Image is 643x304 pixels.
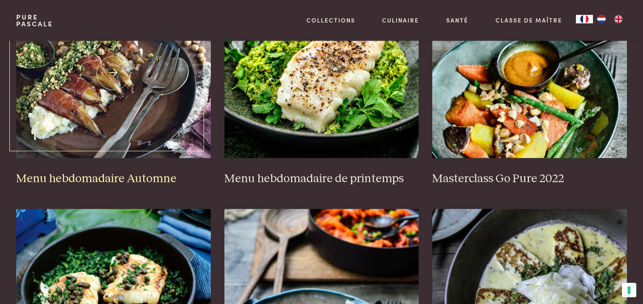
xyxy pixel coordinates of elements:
a: NL [593,15,610,23]
a: Culinaire [382,16,419,25]
a: PurePascale [16,14,53,27]
a: Collections [306,16,355,25]
div: Language [576,15,593,23]
a: Santé [446,16,468,25]
a: Classe de maître [496,16,562,25]
a: EN [610,15,627,23]
a: FR [576,15,593,23]
h3: Menu hebdomadaire Automne [16,172,211,186]
h3: Menu hebdomadaire de printemps [224,172,419,186]
aside: Language selected: Français [576,15,627,23]
button: Vos préférences en matière de consentement pour les technologies de suivi [622,283,636,297]
ul: Language list [593,15,627,23]
h3: Masterclass Go Pure 2022 [432,172,627,186]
